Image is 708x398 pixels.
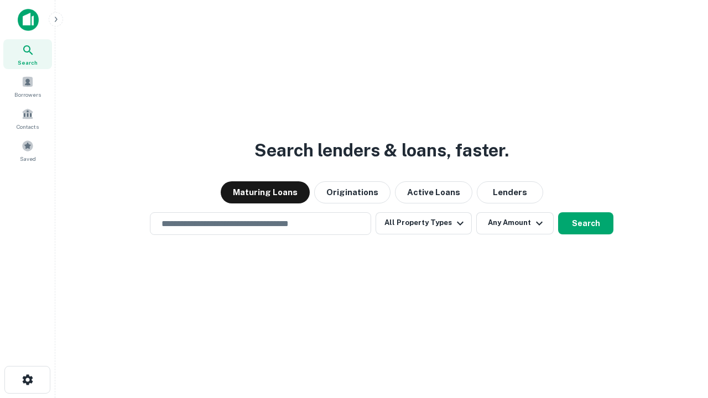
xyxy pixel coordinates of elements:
[3,135,52,165] a: Saved
[18,58,38,67] span: Search
[376,212,472,234] button: All Property Types
[477,181,543,203] button: Lenders
[476,212,554,234] button: Any Amount
[18,9,39,31] img: capitalize-icon.png
[3,71,52,101] a: Borrowers
[653,310,708,363] iframe: Chat Widget
[20,154,36,163] span: Saved
[14,90,41,99] span: Borrowers
[17,122,39,131] span: Contacts
[254,137,509,164] h3: Search lenders & loans, faster.
[221,181,310,203] button: Maturing Loans
[314,181,391,203] button: Originations
[395,181,472,203] button: Active Loans
[558,212,613,234] button: Search
[3,39,52,69] a: Search
[3,103,52,133] a: Contacts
